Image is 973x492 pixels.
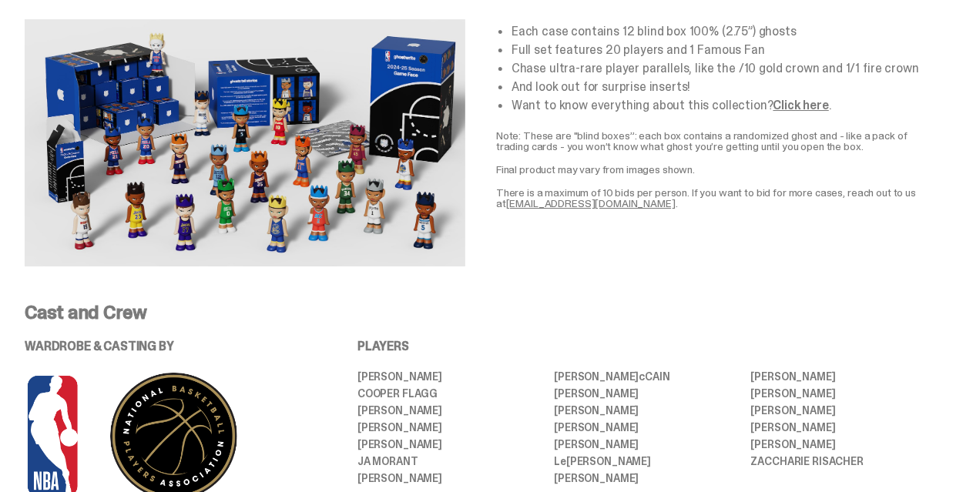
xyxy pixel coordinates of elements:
li: [PERSON_NAME] [751,388,937,399]
li: And look out for surprise inserts! [512,81,937,93]
li: [PERSON_NAME] CAIN [554,371,740,382]
li: [PERSON_NAME] [357,422,543,433]
li: L [PERSON_NAME] [554,456,740,467]
img: NBA-Case-Details.png [25,19,465,266]
li: ZACCHARIE RISACHER [751,456,937,467]
li: [PERSON_NAME] [554,405,740,416]
li: JA MORANT [357,456,543,467]
li: [PERSON_NAME] [357,371,543,382]
li: [PERSON_NAME] [554,473,740,484]
li: [PERSON_NAME] [357,439,543,450]
p: PLAYERS [357,340,937,353]
span: c [639,370,646,383]
li: [PERSON_NAME] [554,388,740,399]
li: Each case contains 12 blind box 100% (2.75”) ghosts [512,25,937,38]
p: Cast and Crew [25,303,937,322]
li: [PERSON_NAME] [554,439,740,450]
li: Cooper Flagg [357,388,543,399]
li: [PERSON_NAME] [357,405,543,416]
li: [PERSON_NAME] [357,473,543,484]
li: [PERSON_NAME] [751,405,937,416]
p: Final product may vary from images shown. [496,164,937,175]
li: [PERSON_NAME] [751,371,937,382]
p: WARDROBE & CASTING BY [25,340,314,353]
li: [PERSON_NAME] [751,439,937,450]
li: Want to know everything about this collection? . [512,99,937,112]
li: Chase ultra-rare player parallels, like the /10 gold crown and 1/1 fire crown [512,62,937,75]
span: e [560,454,566,468]
p: Note: These are "blind boxes”: each box contains a randomized ghost and - like a pack of trading ... [496,130,937,152]
a: [EMAIL_ADDRESS][DOMAIN_NAME] [506,196,676,210]
p: There is a maximum of 10 bids per person. If you want to bid for more cases, reach out to us at . [496,187,937,209]
li: Full set features 20 players and 1 Famous Fan [512,44,937,56]
li: [PERSON_NAME] [751,422,937,433]
li: [PERSON_NAME] [554,422,740,433]
a: Click here [773,97,829,113]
